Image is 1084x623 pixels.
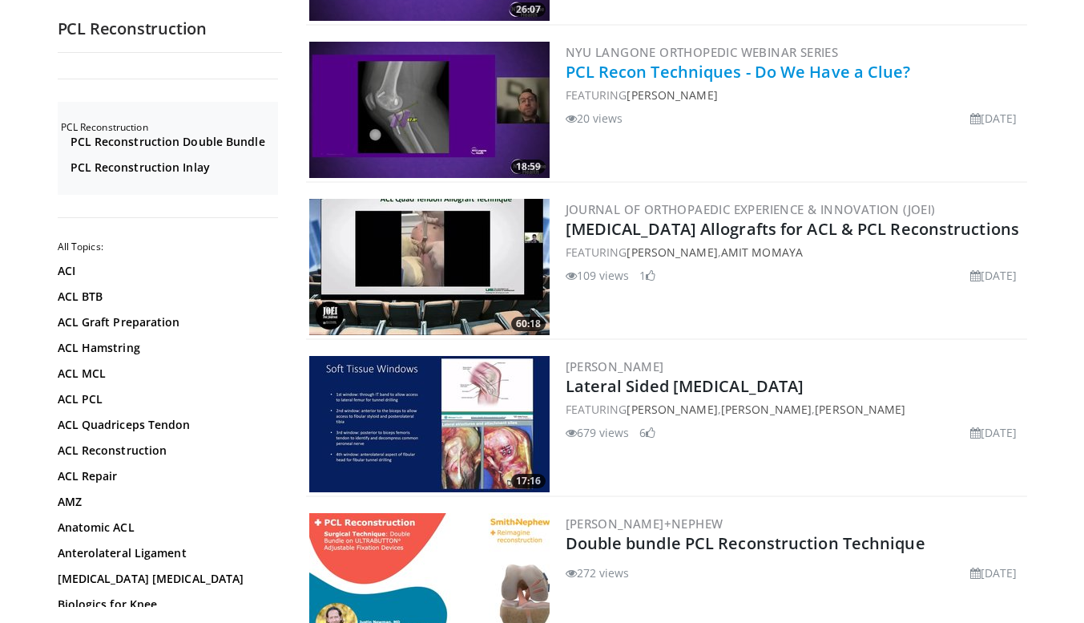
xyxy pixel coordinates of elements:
[566,44,839,60] a: NYU Langone Orthopedic Webinar Series
[58,571,274,587] a: [MEDICAL_DATA] [MEDICAL_DATA]
[627,402,717,417] a: [PERSON_NAME]
[566,424,630,441] li: 679 views
[627,87,717,103] a: [PERSON_NAME]
[970,110,1018,127] li: [DATE]
[309,42,550,178] img: 8f3e6eca-a827-4cee-ab7b-6e93f92dfe83.300x170_q85_crop-smart_upscale.jpg
[721,245,803,260] a: Amit Momaya
[511,2,546,17] span: 26:07
[566,201,936,217] a: Journal of Orthopaedic Experience & Innovation (JOEI)
[58,468,274,484] a: ACL Repair
[639,424,655,441] li: 6
[815,402,905,417] a: [PERSON_NAME]
[58,417,274,433] a: ACL Quadriceps Tendon
[58,340,274,356] a: ACL Hamstring
[639,267,655,284] li: 1
[566,87,1024,103] div: FEATURING
[566,516,723,532] a: [PERSON_NAME]+Nephew
[309,356,550,492] img: 7753dcb8-cd07-4147-b37c-1b502e1576b2.300x170_q85_crop-smart_upscale.jpg
[566,61,911,83] a: PCL Recon Techniques - Do We Have a Clue?
[566,244,1024,261] div: FEATURING ,
[511,160,546,174] span: 18:59
[566,401,1024,418] div: FEATURING , ,
[58,366,274,382] a: ACL MCL
[58,520,274,536] a: Anatomic ACL
[58,18,282,39] h2: PCL Reconstruction
[627,245,717,260] a: [PERSON_NAME]
[58,597,274,613] a: Biologics for Knee
[309,199,550,335] a: 60:18
[511,317,546,331] span: 60:18
[970,267,1018,284] li: [DATE]
[71,160,274,176] a: PCL Reconstruction Inlay
[309,42,550,178] a: 18:59
[566,218,1020,240] a: [MEDICAL_DATA] Allografts for ACL & PCL Reconstructions
[58,289,274,305] a: ACL BTB
[58,314,274,330] a: ACL Graft Preparation
[309,199,550,335] img: 0030fa76-b97a-4eea-9645-5ce4dd6f64cf.300x170_q85_crop-smart_upscale.jpg
[566,110,623,127] li: 20 views
[511,474,546,488] span: 17:16
[970,564,1018,581] li: [DATE]
[71,134,274,150] a: PCL Reconstruction Double Bundle
[566,564,630,581] li: 272 views
[58,391,274,407] a: ACL PCL
[58,545,274,561] a: Anterolateral Ligament
[970,424,1018,441] li: [DATE]
[61,121,278,134] h2: PCL Reconstruction
[566,267,630,284] li: 109 views
[309,356,550,492] a: 17:16
[58,241,278,253] h2: All Topics:
[58,263,274,279] a: ACI
[58,443,274,459] a: ACL Reconstruction
[566,532,925,554] a: Double bundle PCL Reconstruction Technique
[58,494,274,510] a: AMZ
[721,402,812,417] a: [PERSON_NAME]
[566,358,664,374] a: [PERSON_NAME]
[566,375,804,397] a: Lateral Sided [MEDICAL_DATA]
